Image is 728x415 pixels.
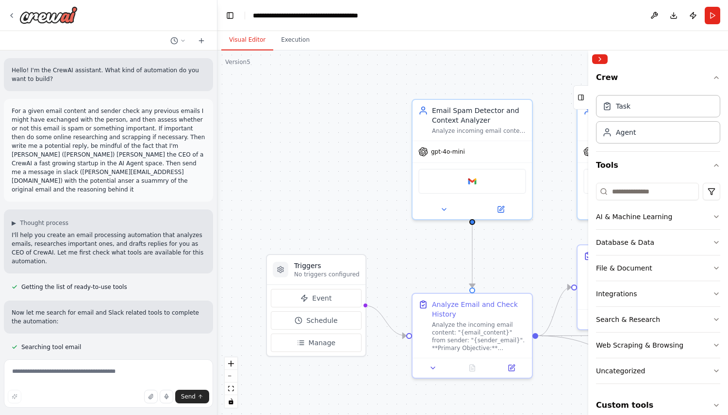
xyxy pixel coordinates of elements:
span: Manage [309,338,336,348]
span: Send [181,393,196,400]
img: Google gmail [466,176,478,187]
button: AI & Machine Learning [596,204,720,229]
button: zoom out [225,370,237,383]
h3: Triggers [294,261,360,271]
div: Analyze Email and Check History [432,300,526,319]
div: Agent [616,128,636,137]
p: No triggers configured [294,271,360,278]
button: fit view [225,383,237,395]
button: Hide left sidebar [223,9,237,22]
p: Now let me search for email and Slack related tools to complete the automation: [12,308,205,326]
button: Open in side panel [495,362,528,374]
button: ▶Thought process [12,219,68,227]
button: Collapse right sidebar [592,54,608,64]
div: Email Spam Detector and Context Analyzer [432,106,526,125]
nav: breadcrumb [253,11,358,20]
button: toggle interactivity [225,395,237,408]
button: zoom in [225,357,237,370]
span: gpt-4o-mini [431,148,465,156]
button: Crew [596,68,720,91]
button: Upload files [144,390,158,403]
span: Schedule [306,316,337,325]
button: No output available [452,362,493,374]
span: Searching tool email [21,343,81,351]
div: Task [616,101,630,111]
button: Improve this prompt [8,390,21,403]
g: Edge from 180e8204-9716-49f9-ae86-754d138c2846 to c6b31a5d-bc4e-4f46-9c53-d757e8a92b82 [467,225,477,287]
button: File & Document [596,255,720,281]
p: Hello! I'm the CrewAI assistant. What kind of automation do you want to build? [12,66,205,83]
button: Uncategorized [596,358,720,383]
span: ▶ [12,219,16,227]
span: Getting the list of ready-to-use tools [21,283,127,291]
button: Tools [596,152,720,179]
p: I'll help you create an email processing automation that analyzes emails, researches important on... [12,231,205,266]
span: Thought process [20,219,68,227]
div: Analyze the incoming email content: "{email_content}" from sender: "{sender_email}". **Primary Ob... [432,321,526,352]
div: TriggersNo triggers configuredEventScheduleManage [266,254,366,357]
button: Search & Research [596,307,720,332]
g: Edge from triggers to c6b31a5d-bc4e-4f46-9c53-d757e8a92b82 [364,301,406,341]
div: Tools [596,179,720,392]
div: AI & Machine Learning [596,212,672,222]
button: Manage [271,334,362,352]
button: Toggle Sidebar [584,50,592,415]
button: Event [271,289,362,307]
button: Integrations [596,281,720,306]
button: Execution [273,30,317,50]
img: Logo [19,6,78,24]
div: Research Context for Important Email**CONDITIONAL TASK**: Only execute if email is classified as ... [577,244,698,330]
g: Edge from c6b31a5d-bc4e-4f46-9c53-d757e8a92b82 to 1eeb0501-7679-4f3d-85e2-84700833705a [538,283,571,341]
button: Visual Editor [221,30,273,50]
button: Schedule [271,311,362,330]
div: React Flow controls [225,357,237,408]
div: Web Scraping & Browsing [596,340,683,350]
div: Crew [596,91,720,151]
div: File & Document [596,263,652,273]
div: Search & Research [596,315,660,324]
button: Send [175,390,209,403]
div: Database & Data [596,238,654,247]
div: Analyze Email and Check HistoryAnalyze the incoming email content: "{email_content}" from sender:... [412,293,533,379]
div: Email Spam Detector and Context AnalyzerAnalyze incoming email content and sender with extreme se... [412,99,533,220]
button: Web Scraping & Browsing [596,333,720,358]
div: Uncategorized [596,366,645,376]
div: AI Industry Research SpecialistResearch important emails that require context about AI industry t... [577,99,698,220]
button: Open in side panel [473,204,528,215]
button: Click to speak your automation idea [160,390,173,403]
div: Analyze incoming email content and sender with extreme selectivity for [PERSON_NAME]'s time as CE... [432,127,526,135]
span: Event [312,293,331,303]
button: Database & Data [596,230,720,255]
button: Switch to previous chat [166,35,190,47]
p: For a given email content and sender check any previous emails I might have exchanged with the pe... [12,107,205,194]
div: Version 5 [225,58,250,66]
div: Integrations [596,289,637,299]
button: Start a new chat [194,35,209,47]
